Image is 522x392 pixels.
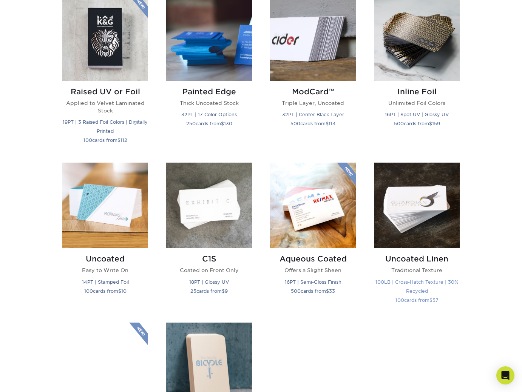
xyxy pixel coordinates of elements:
[429,121,432,126] span: $
[83,137,127,143] small: cards from
[270,99,356,107] p: Triple Layer, Uncoated
[270,163,356,313] a: Aqueous Coated Business Cards Aqueous Coated Offers a Slight Sheen 16PT | Semi-Gloss Finish 500ca...
[282,112,344,117] small: 32PT | Center Black Layer
[270,266,356,274] p: Offers a Slight Sheen
[375,279,459,294] small: 100LB | Cross-Hatch Texture | 30% Recycled
[329,288,335,294] span: 33
[394,121,404,126] span: 500
[374,163,460,248] img: Uncoated Linen Business Cards
[84,288,93,294] span: 100
[290,121,300,126] span: 500
[374,266,460,274] p: Traditional Texture
[224,121,232,126] span: 130
[62,266,148,274] p: Easy to Write On
[374,87,460,96] h2: Inline Foil
[290,121,335,126] small: cards from
[291,288,301,294] span: 500
[222,288,225,294] span: $
[62,163,148,248] img: Uncoated Business Cards
[432,297,439,303] span: 57
[221,121,224,126] span: $
[166,99,252,107] p: Thick Uncoated Stock
[62,254,148,263] h2: Uncoated
[291,288,335,294] small: cards from
[62,87,148,96] h2: Raised UV or Foil
[329,121,335,126] span: 113
[496,366,514,384] div: Open Intercom Messenger
[374,254,460,263] h2: Uncoated Linen
[432,121,440,126] span: 159
[395,297,439,303] small: cards from
[326,121,329,126] span: $
[129,323,148,345] img: New Product
[166,254,252,263] h2: C1S
[166,163,252,313] a: C1S Business Cards C1S Coated on Front Only 18PT | Glossy UV 25cards from$9
[429,297,432,303] span: $
[374,99,460,107] p: Unlimited Foil Colors
[190,288,196,294] span: 25
[117,137,120,143] span: $
[118,288,121,294] span: $
[394,121,440,126] small: cards from
[166,266,252,274] p: Coated on Front Only
[62,163,148,313] a: Uncoated Business Cards Uncoated Easy to Write On 14PT | Stamped Foil 100cards from$10
[186,121,196,126] span: 250
[190,288,228,294] small: cards from
[385,112,449,117] small: 16PT | Spot UV | Glossy UV
[181,112,237,117] small: 32PT | 17 Color Options
[189,279,229,285] small: 18PT | Glossy UV
[326,288,329,294] span: $
[225,288,228,294] span: 9
[121,288,127,294] span: 10
[395,297,404,303] span: 100
[186,121,232,126] small: cards from
[270,87,356,96] h2: ModCard™
[82,279,129,285] small: 14PT | Stamped Foil
[337,163,356,185] img: New Product
[84,288,127,294] small: cards from
[285,279,341,285] small: 16PT | Semi-Gloss Finish
[166,87,252,96] h2: Painted Edge
[120,137,127,143] span: 112
[270,254,356,263] h2: Aqueous Coated
[270,163,356,248] img: Aqueous Coated Business Cards
[62,99,148,115] p: Applied to Velvet Laminated Stock
[374,163,460,313] a: Uncoated Linen Business Cards Uncoated Linen Traditional Texture 100LB | Cross-Hatch Texture | 30...
[63,119,148,134] small: 19PT | 3 Raised Foil Colors | Digitally Printed
[83,137,92,143] span: 100
[166,163,252,248] img: C1S Business Cards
